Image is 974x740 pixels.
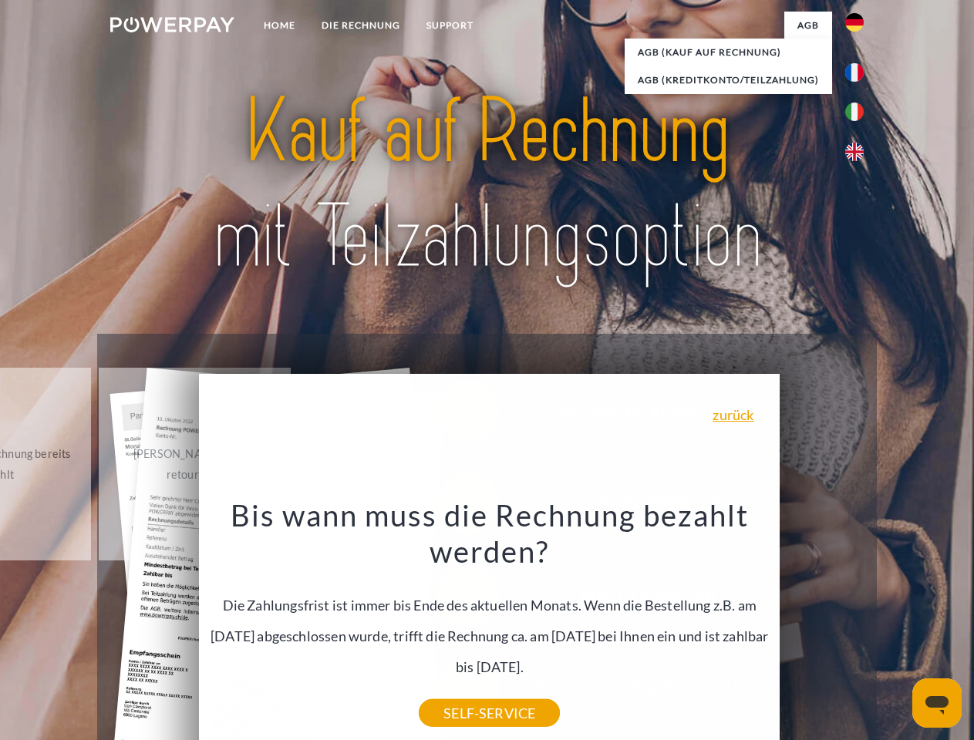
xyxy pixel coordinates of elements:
[108,443,281,485] div: [PERSON_NAME] wurde retourniert
[625,66,832,94] a: AGB (Kreditkonto/Teilzahlung)
[419,699,560,727] a: SELF-SERVICE
[625,39,832,66] a: AGB (Kauf auf Rechnung)
[845,103,864,121] img: it
[208,496,771,570] h3: Bis wann muss die Rechnung bezahlt werden?
[147,74,827,295] img: title-powerpay_de.svg
[713,408,753,422] a: zurück
[912,678,962,728] iframe: Schaltfläche zum Öffnen des Messaging-Fensters
[251,12,308,39] a: Home
[308,12,413,39] a: DIE RECHNUNG
[110,17,234,32] img: logo-powerpay-white.svg
[208,496,771,713] div: Die Zahlungsfrist ist immer bis Ende des aktuellen Monats. Wenn die Bestellung z.B. am [DATE] abg...
[784,12,832,39] a: agb
[845,143,864,161] img: en
[413,12,487,39] a: SUPPORT
[845,63,864,82] img: fr
[845,13,864,32] img: de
